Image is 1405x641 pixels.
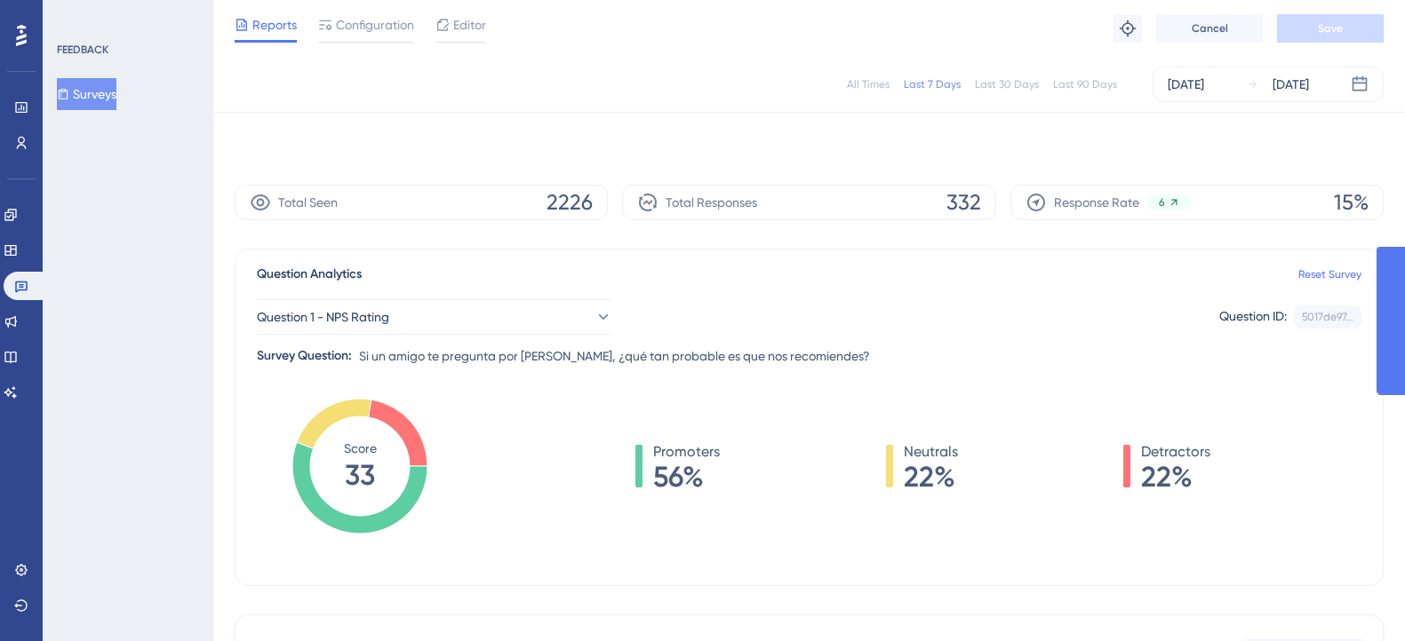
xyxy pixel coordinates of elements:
[666,192,757,213] span: Total Responses
[1156,14,1263,43] button: Cancel
[1318,21,1343,36] span: Save
[653,441,720,463] span: Promoters
[904,77,961,91] div: Last 7 Days
[847,77,890,91] div: All Times
[1192,21,1228,36] span: Cancel
[359,345,870,367] span: Si un amigo te pregunta por [PERSON_NAME], ¿qué tan probable es que nos recomiendes?
[1053,77,1117,91] div: Last 90 Days
[345,458,375,492] tspan: 33
[1159,195,1164,210] span: 6
[57,43,108,57] div: FEEDBACK
[257,345,352,367] div: Survey Question:
[453,14,486,36] span: Editor
[1141,441,1210,463] span: Detractors
[547,188,593,217] span: 2226
[1330,571,1384,624] iframe: UserGuiding AI Assistant Launcher
[257,306,389,328] span: Question 1 - NPS Rating
[1054,192,1139,213] span: Response Rate
[57,78,116,110] button: Surveys
[975,77,1039,91] div: Last 30 Days
[904,463,958,491] span: 22%
[1298,267,1361,281] a: Reset Survey
[1302,310,1353,324] div: 5017de97...
[946,188,981,217] span: 332
[257,299,612,335] button: Question 1 - NPS Rating
[1168,74,1204,95] div: [DATE]
[1334,188,1369,217] span: 15%
[278,192,338,213] span: Total Seen
[336,14,414,36] span: Configuration
[1273,74,1309,95] div: [DATE]
[1219,305,1287,328] div: Question ID:
[1141,463,1210,491] span: 22%
[252,14,297,36] span: Reports
[653,463,720,491] span: 56%
[904,441,958,463] span: Neutrals
[344,441,377,455] tspan: Score
[1277,14,1384,43] button: Save
[257,264,362,285] span: Question Analytics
